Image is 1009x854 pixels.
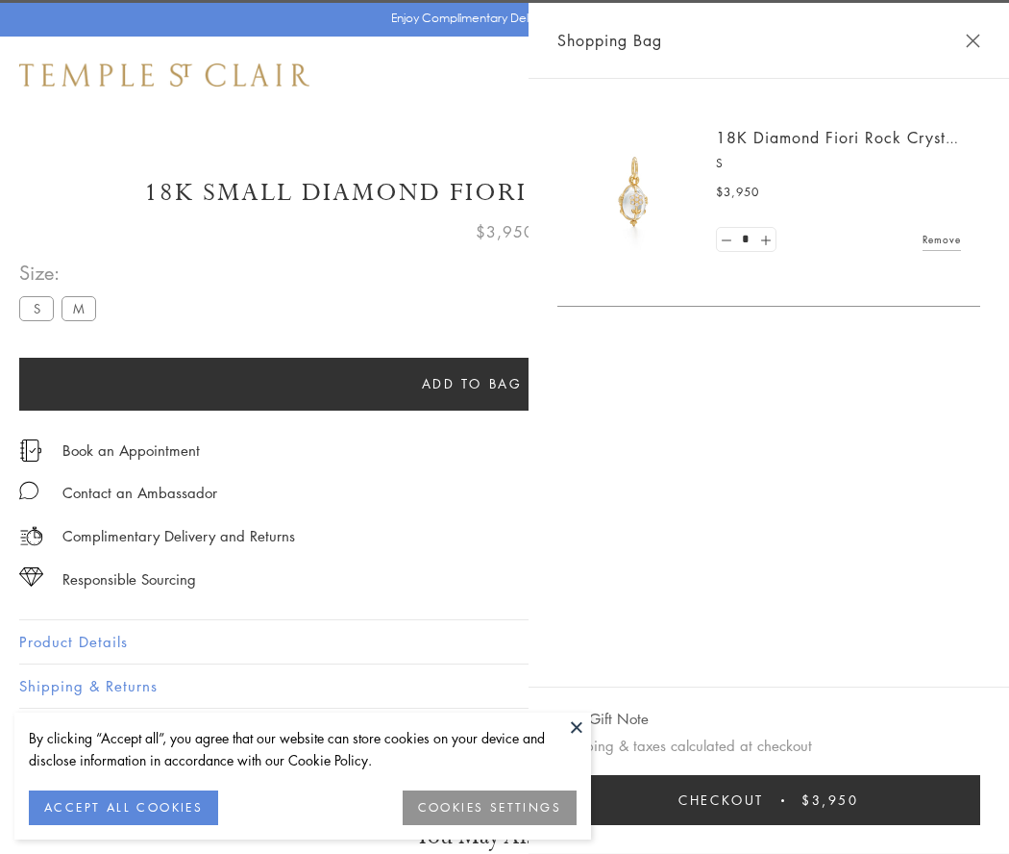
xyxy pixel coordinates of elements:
[62,481,217,505] div: Contact an Ambassador
[391,9,609,28] p: Enjoy Complimentary Delivery & Returns
[716,183,759,202] span: $3,950
[19,440,42,462] img: icon_appointment.svg
[557,707,649,731] button: Add Gift Note
[19,567,43,587] img: icon_sourcing.svg
[422,373,523,394] span: Add to bag
[577,135,692,250] img: P51889-E11FIORI
[19,665,990,708] button: Shipping & Returns
[716,154,961,173] p: S
[29,727,577,771] div: By clicking “Accept all”, you agree that our website can store cookies on your device and disclos...
[62,440,200,461] a: Book an Appointment
[678,790,764,811] span: Checkout
[19,709,990,752] button: Gifting
[19,524,43,548] img: icon_delivery.svg
[62,296,96,320] label: M
[19,358,924,411] button: Add to bag
[801,790,859,811] span: $3,950
[19,481,38,500] img: MessageIcon-01_2.svg
[19,176,990,210] h1: 18K Small Diamond Fiori Rock Crystal Amulet
[557,775,980,825] button: Checkout $3,950
[19,63,309,87] img: Temple St. Clair
[62,524,295,548] p: Complimentary Delivery and Returns
[755,228,775,252] a: Set quantity to 2
[403,791,577,825] button: COOKIES SETTINGS
[557,28,662,53] span: Shopping Bag
[476,219,534,244] span: $3,950
[29,791,218,825] button: ACCEPT ALL COOKIES
[19,620,990,664] button: Product Details
[19,296,54,320] label: S
[966,34,980,48] button: Close Shopping Bag
[923,229,961,250] a: Remove
[557,734,980,758] p: Shipping & taxes calculated at checkout
[19,257,104,289] span: Size:
[717,228,736,252] a: Set quantity to 0
[62,567,196,591] div: Responsible Sourcing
